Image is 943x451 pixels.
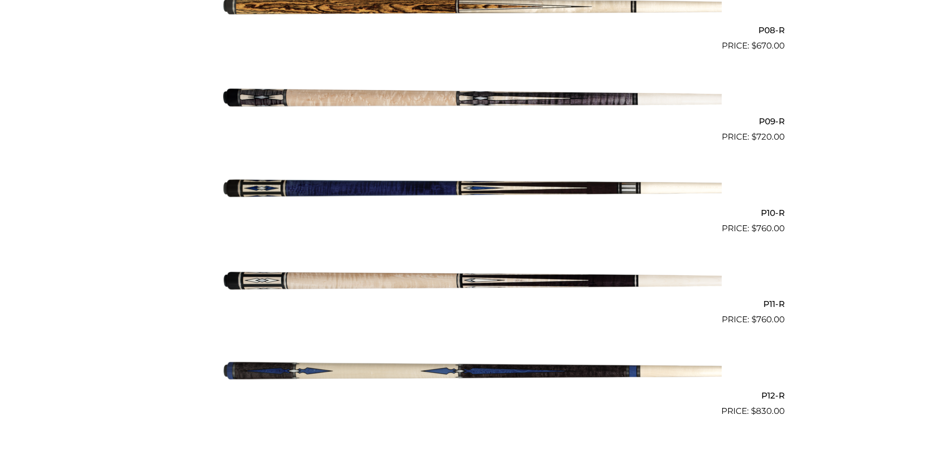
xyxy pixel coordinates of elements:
[751,41,756,50] span: $
[751,132,756,142] span: $
[751,132,785,142] bdi: 720.00
[751,314,756,324] span: $
[222,148,722,231] img: P10-R
[159,239,785,326] a: P11-R $760.00
[159,112,785,131] h2: P09-R
[159,295,785,313] h2: P11-R
[159,386,785,404] h2: P12-R
[222,330,722,413] img: P12-R
[751,41,785,50] bdi: 670.00
[159,203,785,222] h2: P10-R
[751,314,785,324] bdi: 760.00
[222,239,722,322] img: P11-R
[751,223,756,233] span: $
[159,330,785,417] a: P12-R $830.00
[751,406,756,416] span: $
[751,406,785,416] bdi: 830.00
[159,56,785,144] a: P09-R $720.00
[222,56,722,140] img: P09-R
[751,223,785,233] bdi: 760.00
[159,21,785,40] h2: P08-R
[159,148,785,235] a: P10-R $760.00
